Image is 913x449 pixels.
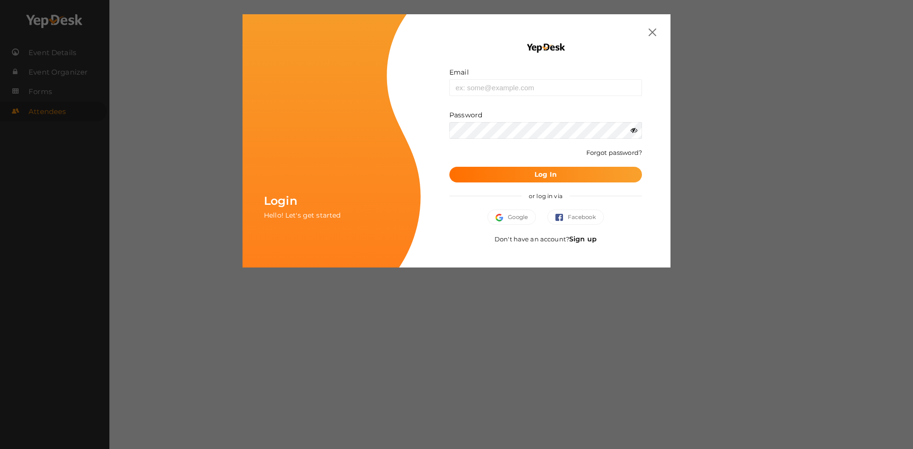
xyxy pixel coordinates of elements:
label: Email [449,67,469,77]
span: Hello! Let's get started [264,211,340,220]
span: Login [264,194,297,208]
img: YEP_black_cropped.png [526,43,565,53]
img: close.svg [649,29,656,36]
label: Password [449,110,482,120]
button: Google [487,210,536,225]
a: Sign up [569,235,597,243]
button: Log In [449,167,642,182]
a: Forgot password? [586,149,642,156]
img: facebook.svg [555,214,568,221]
button: Facebook [547,210,604,225]
b: Log In [534,170,557,179]
span: or log in via [522,185,570,207]
span: Don't have an account? [495,235,597,243]
input: ex: some@example.com [449,79,642,96]
img: google.svg [495,214,508,221]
